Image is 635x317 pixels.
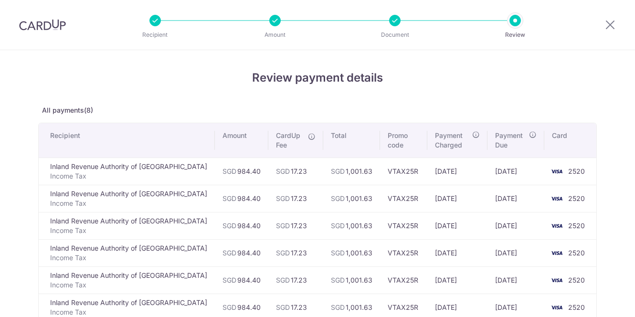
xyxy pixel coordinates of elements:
[380,123,427,158] th: Promo code
[331,303,345,311] span: SGD
[380,239,427,266] td: VTAX25R
[331,249,345,257] span: SGD
[323,212,380,239] td: 1,001.63
[222,222,236,230] span: SGD
[222,276,236,284] span: SGD
[487,185,544,212] td: [DATE]
[39,185,215,212] td: Inland Revenue Authority of [GEOGRAPHIC_DATA]
[487,212,544,239] td: [DATE]
[427,185,487,212] td: [DATE]
[331,222,345,230] span: SGD
[268,158,323,185] td: 17.23
[568,249,585,257] span: 2520
[276,167,290,175] span: SGD
[50,226,207,235] p: Income Tax
[323,185,380,212] td: 1,001.63
[568,276,585,284] span: 2520
[331,167,345,175] span: SGD
[39,266,215,294] td: Inland Revenue Authority of [GEOGRAPHIC_DATA]
[222,249,236,257] span: SGD
[276,303,290,311] span: SGD
[268,212,323,239] td: 17.23
[331,276,345,284] span: SGD
[547,166,566,177] img: <span class="translation_missing" title="translation missing: en.account_steps.new_confirm_form.b...
[222,167,236,175] span: SGD
[38,106,597,115] p: All payments(8)
[39,212,215,239] td: Inland Revenue Authority of [GEOGRAPHIC_DATA]
[222,303,236,311] span: SGD
[380,212,427,239] td: VTAX25R
[276,194,290,202] span: SGD
[547,275,566,286] img: <span class="translation_missing" title="translation missing: en.account_steps.new_confirm_form.b...
[268,239,323,266] td: 17.23
[50,171,207,181] p: Income Tax
[547,247,566,259] img: <span class="translation_missing" title="translation missing: en.account_steps.new_confirm_form.b...
[487,158,544,185] td: [DATE]
[568,303,585,311] span: 2520
[50,307,207,317] p: Income Tax
[240,30,310,40] p: Amount
[19,19,66,31] img: CardUp
[427,239,487,266] td: [DATE]
[215,123,268,158] th: Amount
[39,239,215,266] td: Inland Revenue Authority of [GEOGRAPHIC_DATA]
[276,131,303,150] span: CardUp Fee
[120,30,190,40] p: Recipient
[568,222,585,230] span: 2520
[50,280,207,290] p: Income Tax
[276,276,290,284] span: SGD
[268,266,323,294] td: 17.23
[547,302,566,313] img: <span class="translation_missing" title="translation missing: en.account_steps.new_confirm_form.b...
[222,194,236,202] span: SGD
[323,123,380,158] th: Total
[39,123,215,158] th: Recipient
[215,239,268,266] td: 984.40
[547,220,566,232] img: <span class="translation_missing" title="translation missing: en.account_steps.new_confirm_form.b...
[360,30,430,40] p: Document
[276,222,290,230] span: SGD
[547,193,566,204] img: <span class="translation_missing" title="translation missing: en.account_steps.new_confirm_form.b...
[215,158,268,185] td: 984.40
[427,212,487,239] td: [DATE]
[268,185,323,212] td: 17.23
[480,30,550,40] p: Review
[323,239,380,266] td: 1,001.63
[215,266,268,294] td: 984.40
[276,249,290,257] span: SGD
[50,199,207,208] p: Income Tax
[544,123,596,158] th: Card
[435,131,469,150] span: Payment Charged
[427,158,487,185] td: [DATE]
[495,131,526,150] span: Payment Due
[380,158,427,185] td: VTAX25R
[323,266,380,294] td: 1,001.63
[487,239,544,266] td: [DATE]
[568,167,585,175] span: 2520
[487,266,544,294] td: [DATE]
[568,194,585,202] span: 2520
[38,69,597,86] h4: Review payment details
[427,266,487,294] td: [DATE]
[380,185,427,212] td: VTAX25R
[331,194,345,202] span: SGD
[323,158,380,185] td: 1,001.63
[50,253,207,263] p: Income Tax
[215,185,268,212] td: 984.40
[380,266,427,294] td: VTAX25R
[215,212,268,239] td: 984.40
[39,158,215,185] td: Inland Revenue Authority of [GEOGRAPHIC_DATA]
